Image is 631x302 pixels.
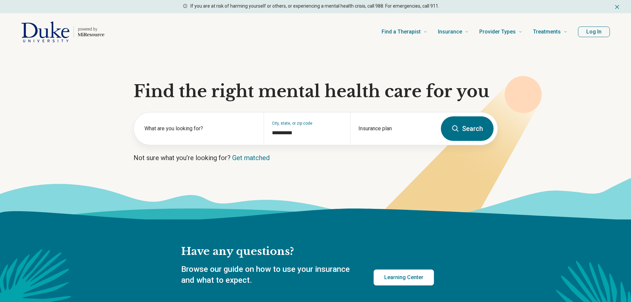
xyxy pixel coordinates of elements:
[479,27,516,36] span: Provider Types
[533,19,567,45] a: Treatments
[441,116,494,141] button: Search
[533,27,561,36] span: Treatments
[382,19,427,45] a: Find a Therapist
[190,3,439,10] p: If you are at risk of harming yourself or others, or experiencing a mental health crisis, call 98...
[438,27,462,36] span: Insurance
[578,27,610,37] button: Log In
[144,125,256,133] label: What are you looking for?
[21,21,104,42] a: Home page
[232,154,270,162] a: Get matched
[382,27,421,36] span: Find a Therapist
[614,3,620,11] button: Dismiss
[479,19,522,45] a: Provider Types
[438,19,469,45] a: Insurance
[181,264,358,286] p: Browse our guide on how to use your insurance and what to expect.
[133,82,498,101] h1: Find the right mental health care for you
[181,245,434,259] h2: Have any questions?
[374,270,434,285] a: Learning Center
[133,153,498,162] p: Not sure what you’re looking for?
[78,27,104,32] p: powered by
